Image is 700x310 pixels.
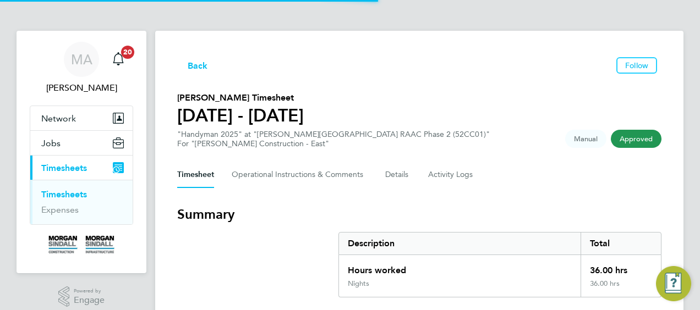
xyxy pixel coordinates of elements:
[41,163,87,173] span: Timesheets
[348,279,369,288] div: Nights
[338,232,661,297] div: Summary
[611,130,661,148] span: This timesheet has been approved.
[581,255,661,279] div: 36.00 hrs
[74,286,105,296] span: Powered by
[121,46,134,59] span: 20
[30,106,133,130] button: Network
[30,42,133,95] a: MA[PERSON_NAME]
[428,162,474,188] button: Activity Logs
[581,279,661,297] div: 36.00 hrs
[74,296,105,305] span: Engage
[17,31,146,273] nav: Main navigation
[41,113,76,124] span: Network
[41,138,61,148] span: Jobs
[339,232,581,254] div: Description
[188,59,208,73] span: Back
[41,189,87,200] a: Timesheets
[30,180,133,224] div: Timesheets
[30,156,133,180] button: Timesheets
[177,104,304,126] h1: [DATE] - [DATE]
[625,60,648,70] span: Follow
[581,232,661,254] div: Total
[232,162,368,188] button: Operational Instructions & Comments
[177,162,214,188] button: Timesheet
[107,42,129,77] a: 20
[41,204,79,215] a: Expenses
[339,255,581,279] div: Hours worked
[48,236,114,253] img: morgansindall-logo-retina.png
[30,81,133,95] span: Mark Alexander
[30,236,133,253] a: Go to home page
[177,139,490,148] div: For "[PERSON_NAME] Construction - East"
[177,58,208,72] button: Back
[177,130,490,148] div: "Handyman 2025" at "[PERSON_NAME][GEOGRAPHIC_DATA] RAAC Phase 2 (52CC01)"
[30,131,133,155] button: Jobs
[177,206,661,223] h3: Summary
[58,286,105,307] a: Powered byEngage
[565,130,606,148] span: This timesheet was manually created.
[616,57,657,74] button: Follow
[385,162,411,188] button: Details
[71,52,92,67] span: MA
[656,266,691,301] button: Engage Resource Center
[177,91,304,104] h2: [PERSON_NAME] Timesheet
